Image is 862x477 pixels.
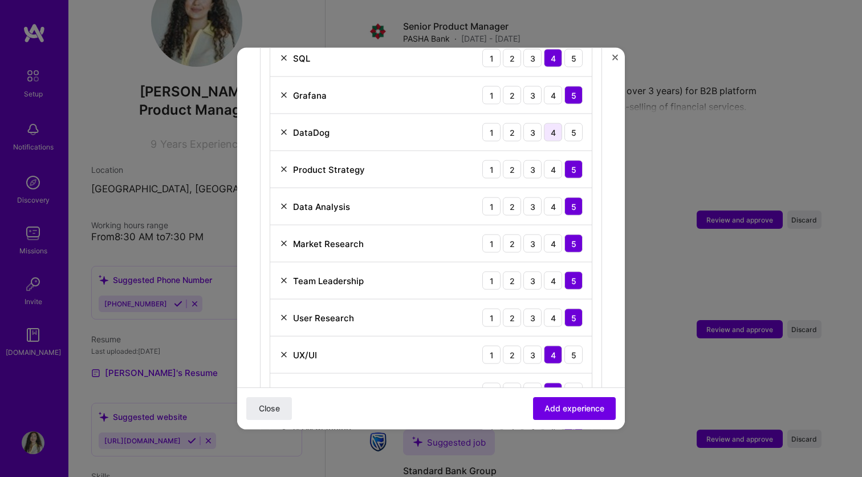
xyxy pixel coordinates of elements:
img: Remove [279,202,288,211]
div: 3 [523,383,542,401]
div: 1 [482,383,501,401]
div: 5 [564,272,583,290]
img: Remove [279,313,288,322]
div: 4 [544,49,562,67]
div: 2 [503,86,521,104]
div: 3 [523,272,542,290]
div: 3 [523,235,542,253]
div: Data Analysis [293,200,350,212]
div: 2 [503,346,521,364]
div: 2 [503,383,521,401]
div: 5 [564,49,583,67]
div: 4 [544,272,562,290]
div: Product Marketing [293,386,370,398]
div: DataDog [293,126,330,138]
div: 4 [544,235,562,253]
img: Remove [279,276,288,285]
div: User Research [293,312,354,324]
button: Close [246,397,292,420]
div: 1 [482,123,501,142]
div: UX/UI [293,349,317,361]
div: SQL [293,52,310,64]
div: 5 [564,383,583,401]
div: 1 [482,197,501,216]
div: 2 [503,309,521,327]
button: Add experience [533,397,616,420]
div: Product Strategy [293,163,365,175]
span: Add experience [544,403,604,414]
img: Remove [279,91,288,100]
div: 1 [482,49,501,67]
div: 2 [503,197,521,216]
img: Remove [279,350,288,359]
div: 5 [564,86,583,104]
div: 4 [544,383,562,401]
div: 2 [503,235,521,253]
div: 3 [523,86,542,104]
img: Remove [279,239,288,248]
div: 3 [523,197,542,216]
div: 5 [564,309,583,327]
div: 3 [523,123,542,142]
div: 3 [523,309,542,327]
div: 4 [544,123,562,142]
img: Remove [279,128,288,137]
div: 1 [482,272,501,290]
div: 5 [564,346,583,364]
div: Grafana [293,89,327,101]
div: 1 [482,86,501,104]
div: 2 [503,123,521,142]
img: Remove [279,54,288,63]
div: 4 [544,86,562,104]
div: 1 [482,235,501,253]
div: 1 [482,346,501,364]
div: 5 [564,235,583,253]
div: 5 [564,160,583,179]
img: Remove [279,165,288,174]
div: Market Research [293,237,364,249]
div: 5 [564,123,583,142]
div: 5 [564,197,583,216]
div: 1 [482,309,501,327]
div: 4 [544,160,562,179]
div: 3 [523,346,542,364]
button: Close [612,55,618,67]
div: 3 [523,49,542,67]
div: Team Leadership [293,274,364,286]
div: 4 [544,309,562,327]
div: 2 [503,160,521,179]
span: Close [259,403,280,414]
div: 2 [503,49,521,67]
div: 2 [503,272,521,290]
div: 3 [523,160,542,179]
div: 1 [482,160,501,179]
div: 4 [544,346,562,364]
div: 4 [544,197,562,216]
